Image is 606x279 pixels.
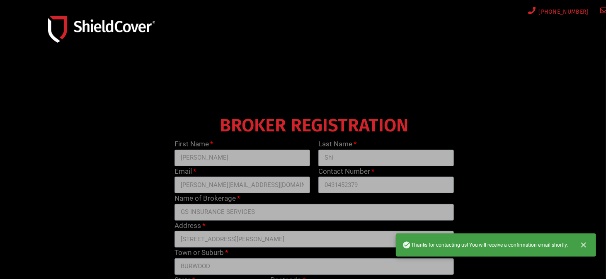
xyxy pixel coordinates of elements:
[526,7,589,17] a: [PHONE_NUMBER]
[536,7,589,17] span: [PHONE_NUMBER]
[318,139,356,150] label: Last Name
[48,16,155,42] img: Shield-Cover-Underwriting-Australia-logo-full
[175,139,213,150] label: First Name
[170,121,458,131] h4: BROKER REGISTRATION
[402,241,568,249] span: Thanks for contacting us! You will receive a confirmation email shortly.
[175,221,205,231] label: Address
[574,236,593,254] button: Close
[175,193,240,204] label: Name of Brokerage
[318,166,374,177] label: Contact Number
[175,166,196,177] label: Email
[175,247,228,258] label: Town or Suburb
